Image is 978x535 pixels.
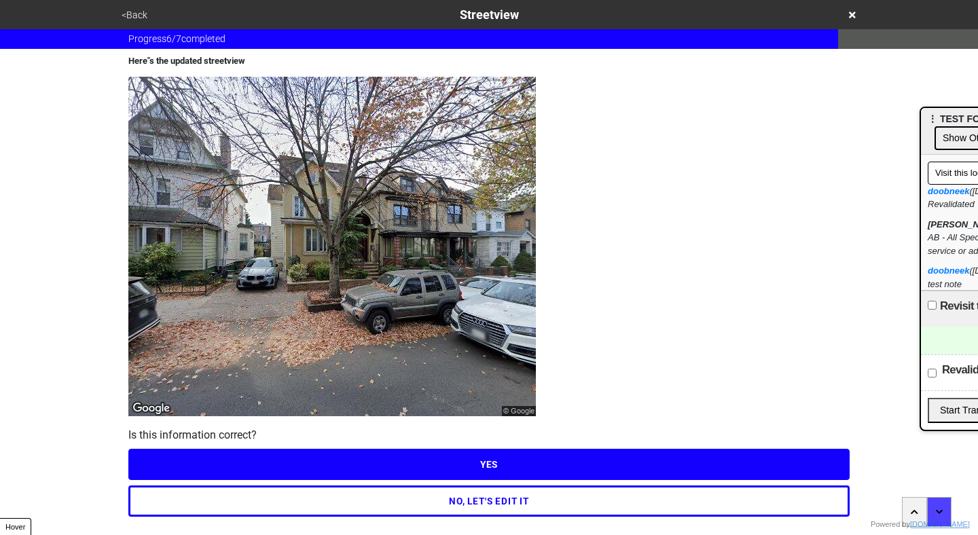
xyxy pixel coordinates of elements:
[117,7,151,23] button: <Back
[128,449,850,480] button: YES
[910,520,970,528] a: [DOMAIN_NAME]
[128,485,850,517] button: NO, LET'S EDIT IT
[128,77,536,416] img: Streetview of the location
[128,427,850,443] div: Is this information correct?
[460,7,519,22] span: Streetview
[928,186,969,196] a: doobneek
[128,54,850,68] div: Here"s the updated streetview
[128,32,225,46] span: Progress 6 / 7 completed
[928,265,969,276] a: doobneek
[871,519,970,530] div: Powered by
